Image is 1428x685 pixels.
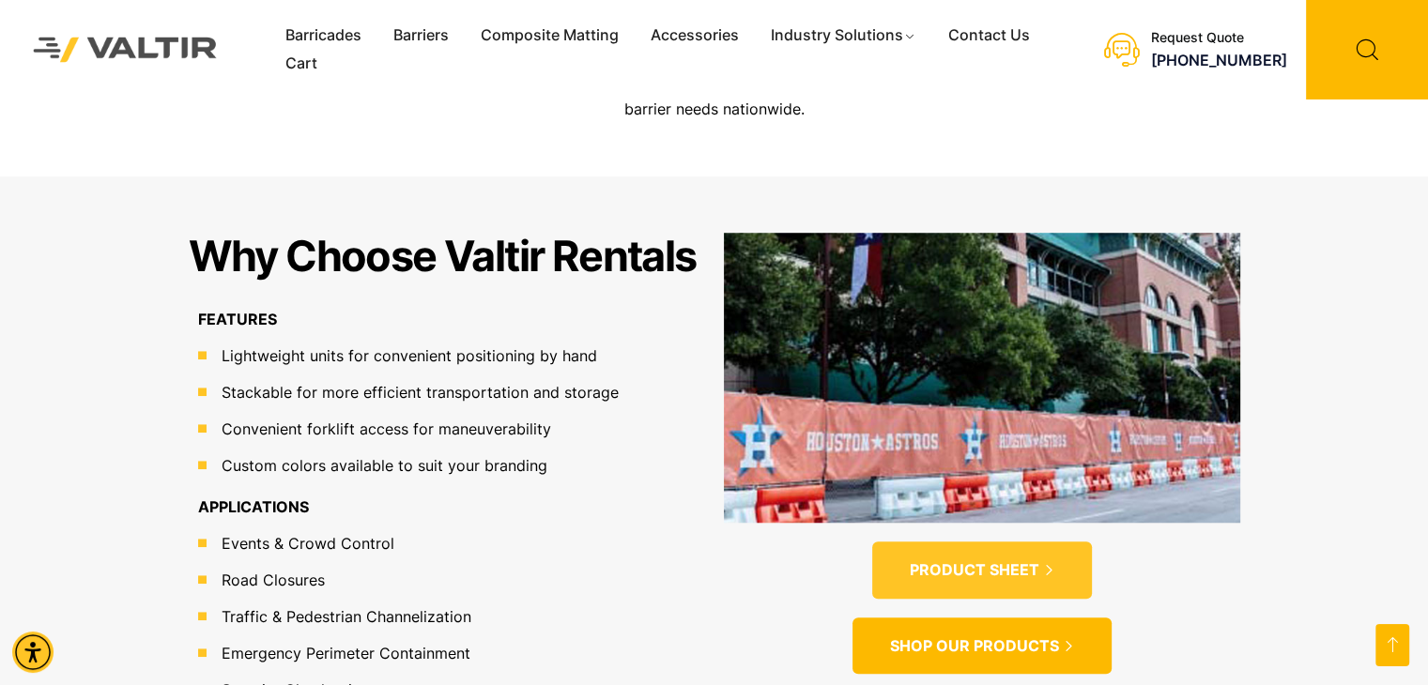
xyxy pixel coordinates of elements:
[217,454,547,477] span: Custom colors available to suit your branding
[14,18,237,81] img: Valtir Rentals
[198,497,309,516] b: APPLICATIONS
[852,617,1112,675] a: SHOP OUR PRODUCTS
[755,22,932,50] a: Industry Solutions
[217,605,471,628] span: Traffic & Pedestrian Channelization
[12,632,54,673] div: Accessibility Menu
[269,22,377,50] a: Barricades
[910,560,1039,580] span: PRODUCT SHEET
[198,310,277,328] b: FEATURES
[1151,30,1287,46] div: Request Quote
[217,569,325,591] span: Road Closures
[872,541,1092,599] a: PRODUCT SHEET
[1151,51,1287,69] a: call (888) 496-3625
[890,636,1059,656] span: SHOP OUR PRODUCTS
[1375,624,1409,666] a: Open this option
[724,233,1240,522] img: PRODUCT SHEET
[217,418,551,440] span: Convenient forklift access for maneuverability
[217,344,597,367] span: Lightweight units for convenient positioning by hand
[217,532,394,555] span: Events & Crowd Control
[635,22,755,50] a: Accessories
[377,22,465,50] a: Barriers
[465,22,635,50] a: Composite Matting
[269,50,333,78] a: Cart
[189,233,697,280] h2: Why Choose Valtir Rentals
[217,381,619,403] span: Stackable for more efficient transportation and storage
[932,22,1046,50] a: Contact Us
[217,642,470,664] span: Emergency Perimeter Containment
